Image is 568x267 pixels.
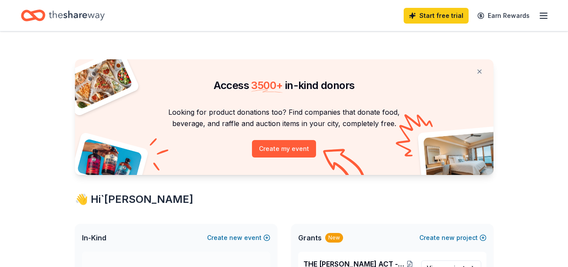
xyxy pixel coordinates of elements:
[472,8,535,24] a: Earn Rewards
[404,8,469,24] a: Start free trial
[251,79,282,92] span: 3500 +
[442,233,455,243] span: new
[65,54,133,110] img: Pizza
[75,192,493,206] div: 👋 Hi `[PERSON_NAME]
[207,233,270,243] button: Createnewevent
[419,233,486,243] button: Createnewproject
[298,233,322,243] span: Grants
[214,79,355,92] span: Access in-kind donors
[325,233,343,243] div: New
[85,106,483,130] p: Looking for product donations too? Find companies that donate food, beverage, and raffle and auct...
[82,233,106,243] span: In-Kind
[323,149,367,181] img: Curvy arrow
[21,5,105,26] a: Home
[229,233,242,243] span: new
[252,140,316,157] button: Create my event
